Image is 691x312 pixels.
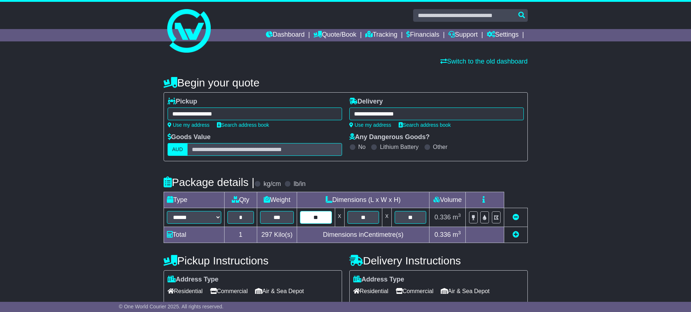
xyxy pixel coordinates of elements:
td: Weight [257,192,297,208]
a: Settings [487,29,519,41]
td: x [335,208,344,227]
a: Switch to the old dashboard [440,58,527,65]
h4: Delivery Instructions [349,255,528,267]
a: Quote/Book [313,29,356,41]
sup: 3 [458,212,461,218]
a: Financials [406,29,439,41]
a: Add new item [513,231,519,238]
label: kg/cm [263,180,281,188]
label: Address Type [168,276,219,284]
span: Air & Sea Depot [255,285,304,297]
h4: Begin your quote [164,77,528,89]
span: Residential [168,285,203,297]
span: Commercial [210,285,248,297]
span: m [453,231,461,238]
td: Volume [429,192,466,208]
label: Delivery [349,98,383,106]
td: 1 [224,227,257,243]
td: x [382,208,391,227]
label: Goods Value [168,133,211,141]
span: 297 [262,231,272,238]
h4: Package details | [164,176,255,188]
label: Address Type [353,276,404,284]
span: m [453,214,461,221]
sup: 3 [458,230,461,235]
a: Remove this item [513,214,519,221]
span: 0.336 [435,214,451,221]
label: AUD [168,143,188,156]
label: Lithium Battery [380,143,419,150]
a: Dashboard [266,29,305,41]
label: No [358,143,366,150]
td: Total [164,227,224,243]
td: Dimensions (L x W x H) [297,192,429,208]
span: Commercial [396,285,433,297]
span: 0.336 [435,231,451,238]
a: Tracking [365,29,397,41]
label: lb/in [293,180,305,188]
span: © One World Courier 2025. All rights reserved. [119,304,224,309]
span: Residential [353,285,388,297]
a: Use my address [168,122,210,128]
td: Qty [224,192,257,208]
a: Use my address [349,122,391,128]
a: Search address book [217,122,269,128]
td: Type [164,192,224,208]
label: Pickup [168,98,197,106]
td: Kilo(s) [257,227,297,243]
h4: Pickup Instructions [164,255,342,267]
a: Search address book [399,122,451,128]
label: Other [433,143,448,150]
td: Dimensions in Centimetre(s) [297,227,429,243]
span: Air & Sea Depot [441,285,490,297]
a: Support [448,29,478,41]
label: Any Dangerous Goods? [349,133,430,141]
